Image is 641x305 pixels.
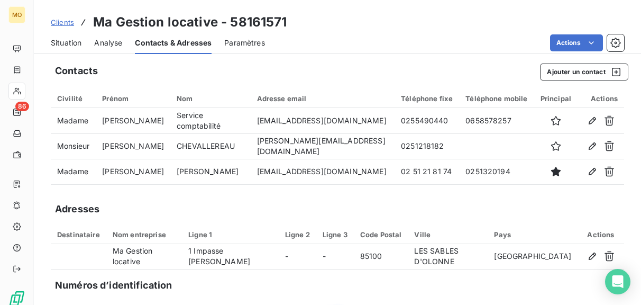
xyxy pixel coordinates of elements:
[395,159,459,184] td: 02 51 21 81 74
[93,13,287,32] h3: Ma Gestion locative - 58161571
[494,230,571,239] div: Pays
[395,108,459,133] td: 0255490440
[51,133,96,159] td: Monsieur
[540,64,628,80] button: Ajouter un contact
[51,159,96,184] td: Madame
[94,38,122,48] span: Analyse
[224,38,265,48] span: Paramètres
[96,159,170,184] td: [PERSON_NAME]
[96,133,170,159] td: [PERSON_NAME]
[51,17,74,28] a: Clients
[182,244,279,270] td: 1 Impasse [PERSON_NAME]
[188,230,272,239] div: Ligne 1
[541,94,571,103] div: Principal
[550,34,603,51] button: Actions
[57,94,89,103] div: Civilité
[96,108,170,133] td: [PERSON_NAME]
[251,133,395,159] td: [PERSON_NAME][EMAIL_ADDRESS][DOMAIN_NAME]
[408,244,488,270] td: LES SABLES D'OLONNE
[360,230,402,239] div: Code Postal
[55,64,98,78] h5: Contacts
[605,269,630,294] div: Open Intercom Messenger
[106,244,182,270] td: Ma Gestion locative
[257,94,389,103] div: Adresse email
[170,133,250,159] td: CHEVALLEREAU
[584,94,618,103] div: Actions
[170,108,250,133] td: Service comptabilité
[488,244,578,270] td: [GEOGRAPHIC_DATA]
[51,38,81,48] span: Situation
[51,18,74,26] span: Clients
[251,108,395,133] td: [EMAIL_ADDRESS][DOMAIN_NAME]
[170,159,250,184] td: [PERSON_NAME]
[584,230,618,239] div: Actions
[414,230,481,239] div: Ville
[177,94,244,103] div: Nom
[316,244,354,270] td: -
[401,94,453,103] div: Téléphone fixe
[135,38,212,48] span: Contacts & Adresses
[251,159,395,184] td: [EMAIL_ADDRESS][DOMAIN_NAME]
[323,230,347,239] div: Ligne 3
[55,202,99,217] h5: Adresses
[354,244,408,270] td: 85100
[285,230,310,239] div: Ligne 2
[57,230,100,239] div: Destinataire
[279,244,316,270] td: -
[465,94,527,103] div: Téléphone mobile
[459,159,534,184] td: 0251320194
[102,94,164,103] div: Prénom
[55,278,172,293] h5: Numéros d’identification
[395,133,459,159] td: 0251218182
[15,102,29,111] span: 86
[113,230,176,239] div: Nom entreprise
[8,6,25,23] div: MO
[51,108,96,133] td: Madame
[459,108,534,133] td: 0658578257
